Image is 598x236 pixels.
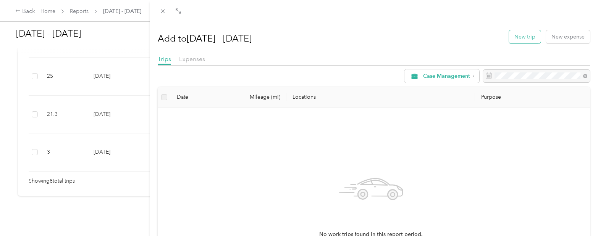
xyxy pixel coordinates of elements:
button: New trip [509,30,541,43]
h1: Add to [DATE] - [DATE] [158,29,252,48]
span: Case Management [423,74,470,79]
button: New expense [546,30,590,43]
th: Locations [286,87,475,108]
span: Expenses [179,55,205,63]
span: Trips [158,55,171,63]
th: Date [171,87,232,108]
th: Mileage (mi) [232,87,286,108]
iframe: Everlance-gr Chat Button Frame [555,193,598,236]
th: Purpose [475,87,590,108]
